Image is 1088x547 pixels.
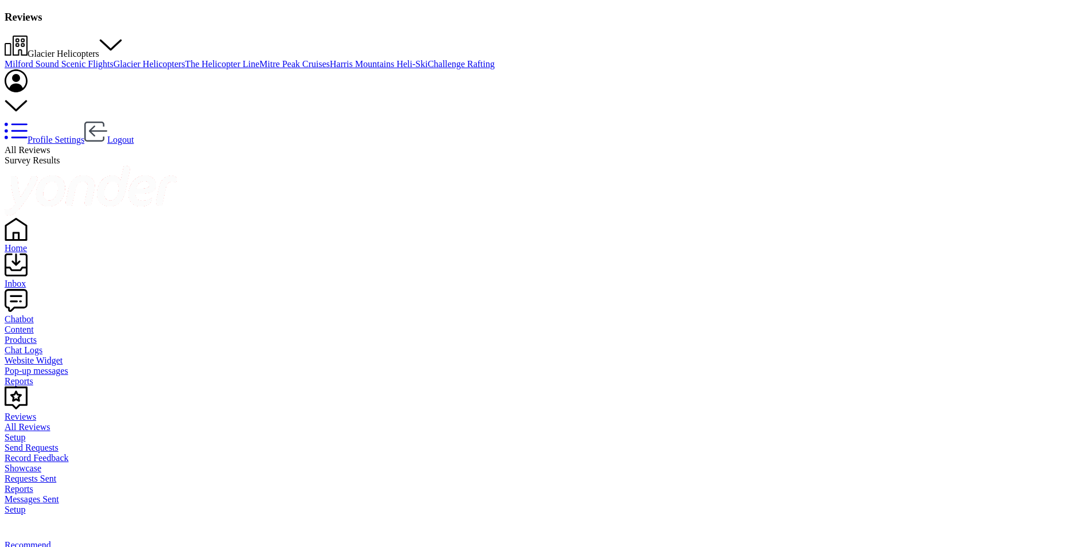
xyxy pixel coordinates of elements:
a: The Helicopter Line [185,59,260,69]
a: Chat Logs [5,345,1083,355]
span: All Reviews [5,145,50,155]
div: Chatbot [5,314,1083,325]
span: Glacier Helicopters [28,49,99,58]
a: Setup [5,505,1083,515]
h3: Reviews [5,11,1083,24]
a: Challenge Rafting [428,59,495,69]
div: Reviews [5,412,1083,422]
div: Inbox [5,279,1083,289]
a: Send Requests [5,443,1083,453]
a: Inbox [5,268,1083,289]
a: Chatbot [5,304,1083,325]
a: Profile Settings [5,135,84,144]
div: Home [5,243,1083,253]
img: yonder-white-logo.png [5,166,177,216]
a: All Reviews [5,422,1083,432]
a: Content [5,325,1083,335]
a: Reports [5,484,1083,494]
a: Requests Sent [5,474,1083,484]
a: Reports [5,376,1083,386]
a: Pop-up messages [5,366,1083,376]
a: Home [5,233,1083,253]
a: Showcase [5,463,1083,474]
a: Website Widget [5,355,1083,366]
a: Logout [84,135,134,144]
a: Setup [5,432,1083,443]
span: Survey Results [5,155,60,165]
a: Record Feedback [5,453,1083,463]
a: Harris Mountains Heli-Ski [330,59,428,69]
a: Reviews [5,401,1083,422]
a: Messages Sent [5,494,1083,505]
a: Milford Sound Scenic Flights [5,59,114,69]
a: Glacier Helicopters [114,59,185,69]
a: Mitre Peak Cruises [259,59,330,69]
a: Products [5,335,1083,345]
